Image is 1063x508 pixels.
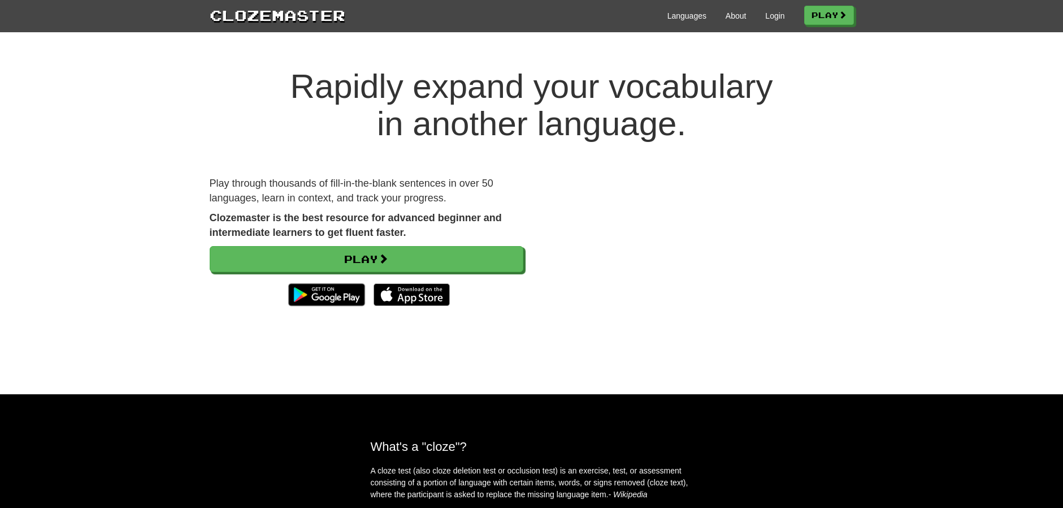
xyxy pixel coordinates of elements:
[609,490,648,499] em: - Wikipedia
[371,465,693,501] p: A cloze test (also cloze deletion test or occlusion test) is an exercise, test, or assessment con...
[210,5,345,25] a: Clozemaster
[726,10,747,21] a: About
[371,440,693,454] h2: What's a "cloze"?
[210,246,523,272] a: Play
[374,283,450,306] img: Download_on_the_App_Store_Badge_US-UK_135x40-25178aeef6eb6b83b96f5f2d004eda3bffbb37122de64afbaef7...
[283,278,370,312] img: Get it on Google Play
[210,176,523,205] p: Play through thousands of fill-in-the-blank sentences in over 50 languages, learn in context, and...
[765,10,784,21] a: Login
[804,6,854,25] a: Play
[210,212,502,238] strong: Clozemaster is the best resource for advanced beginner and intermediate learners to get fluent fa...
[667,10,706,21] a: Languages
